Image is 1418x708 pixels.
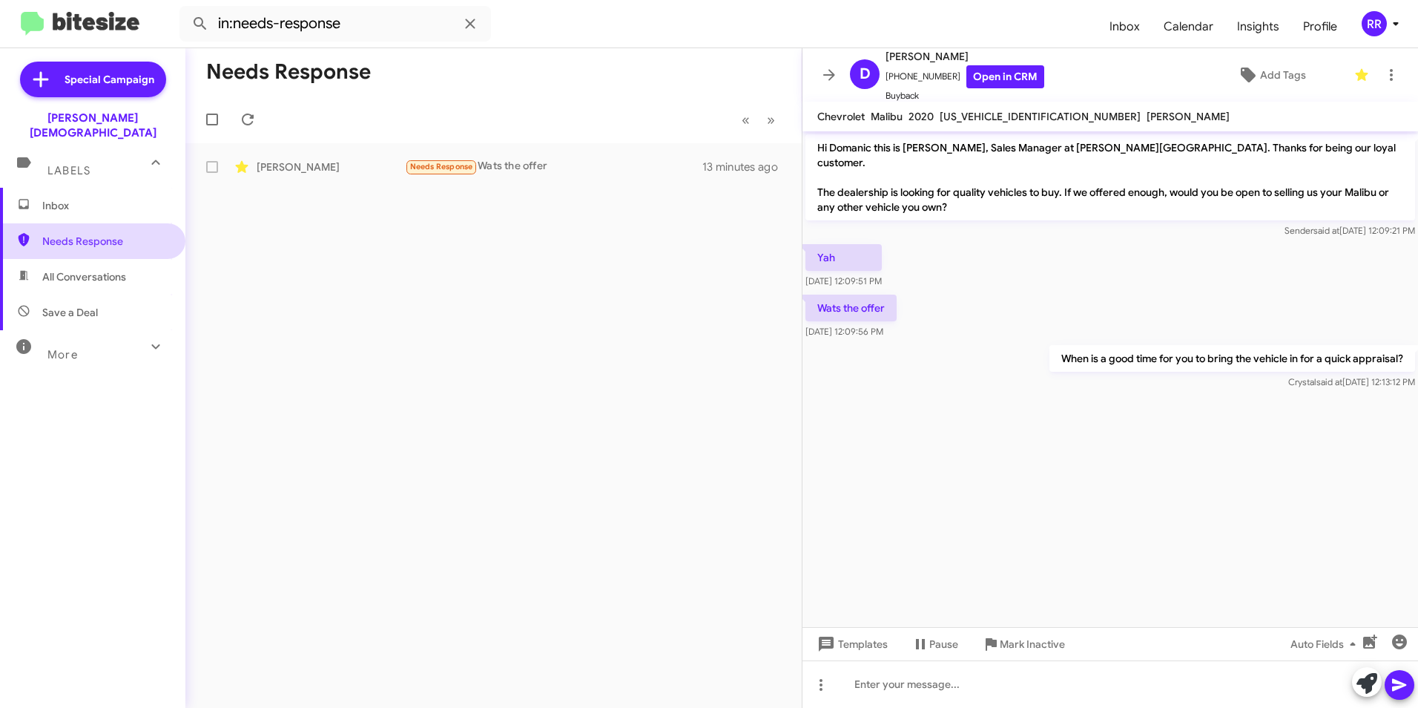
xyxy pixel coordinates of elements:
[1279,631,1374,658] button: Auto Fields
[802,631,900,658] button: Templates
[1285,225,1415,236] span: Sender [DATE] 12:09:21 PM
[20,62,166,97] a: Special Campaign
[805,134,1415,220] p: Hi Domanic this is [PERSON_NAME], Sales Manager at [PERSON_NAME][GEOGRAPHIC_DATA]. Thanks for bei...
[1349,11,1402,36] button: RR
[900,631,970,658] button: Pause
[886,47,1044,65] span: [PERSON_NAME]
[886,65,1044,88] span: [PHONE_NUMBER]
[47,164,90,177] span: Labels
[410,162,473,171] span: Needs Response
[814,631,888,658] span: Templates
[1000,631,1065,658] span: Mark Inactive
[206,60,371,84] h1: Needs Response
[1049,345,1415,372] p: When is a good time for you to bring the vehicle in for a quick appraisal?
[805,295,897,321] p: Wats the offer
[940,110,1141,123] span: [US_VEHICLE_IDENTIFICATION_NUMBER]
[1196,62,1347,88] button: Add Tags
[1316,376,1342,387] span: said at
[970,631,1077,658] button: Mark Inactive
[42,269,126,284] span: All Conversations
[1313,225,1339,236] span: said at
[733,105,784,135] nav: Page navigation example
[767,111,775,129] span: »
[405,158,702,175] div: Wats the offer
[1290,631,1362,658] span: Auto Fields
[1098,5,1152,48] a: Inbox
[805,326,883,337] span: [DATE] 12:09:56 PM
[42,305,98,320] span: Save a Deal
[742,111,750,129] span: «
[908,110,934,123] span: 2020
[929,631,958,658] span: Pause
[886,88,1044,103] span: Buyback
[1152,5,1225,48] a: Calendar
[179,6,491,42] input: Search
[871,110,903,123] span: Malibu
[1291,5,1349,48] a: Profile
[1225,5,1291,48] a: Insights
[805,244,882,271] p: Yah
[805,275,882,286] span: [DATE] 12:09:51 PM
[966,65,1044,88] a: Open in CRM
[1260,62,1306,88] span: Add Tags
[817,110,865,123] span: Chevrolet
[1362,11,1387,36] div: RR
[42,234,168,249] span: Needs Response
[733,105,759,135] button: Previous
[860,62,871,86] span: D
[65,72,154,87] span: Special Campaign
[758,105,784,135] button: Next
[257,160,405,174] div: [PERSON_NAME]
[42,198,168,213] span: Inbox
[702,160,790,174] div: 13 minutes ago
[1147,110,1230,123] span: [PERSON_NAME]
[1288,376,1415,387] span: Crystal [DATE] 12:13:12 PM
[47,348,78,361] span: More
